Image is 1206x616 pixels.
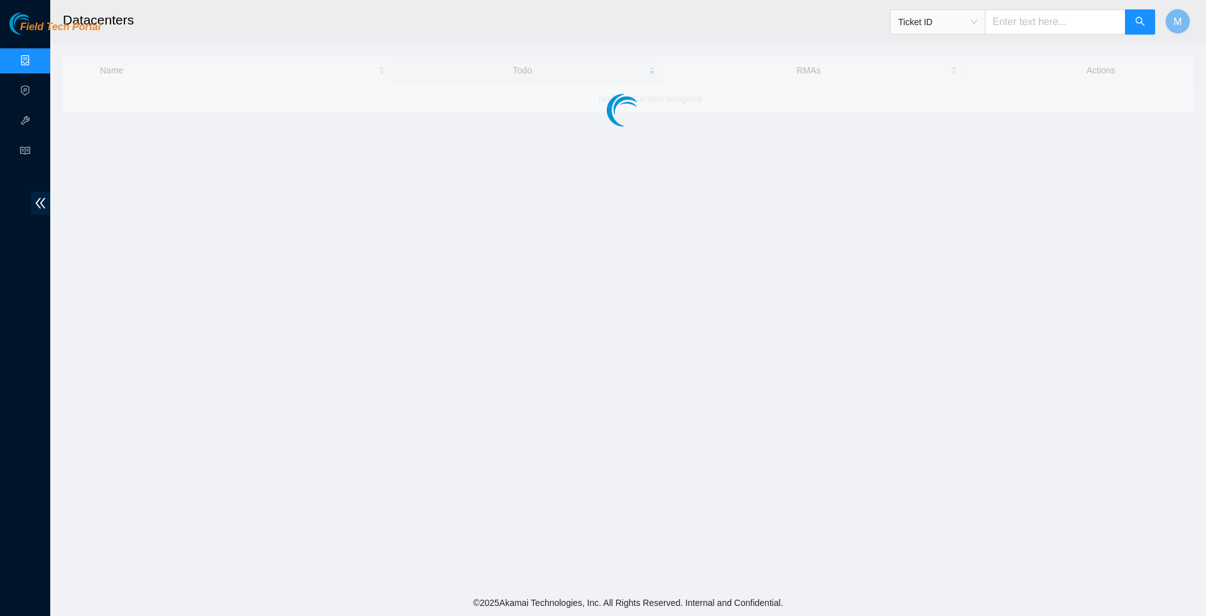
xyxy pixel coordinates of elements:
[985,9,1126,35] input: Enter text here...
[1173,14,1182,30] span: M
[898,13,977,31] span: Ticket ID
[1135,16,1145,28] span: search
[20,21,100,33] span: Field Tech Portal
[1165,9,1190,34] button: M
[20,140,30,165] span: read
[31,192,50,215] span: double-left
[9,23,100,39] a: Akamai TechnologiesField Tech Portal
[50,590,1206,616] footer: © 2025 Akamai Technologies, Inc. All Rights Reserved. Internal and Confidential.
[1125,9,1155,35] button: search
[9,13,63,35] img: Akamai Technologies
